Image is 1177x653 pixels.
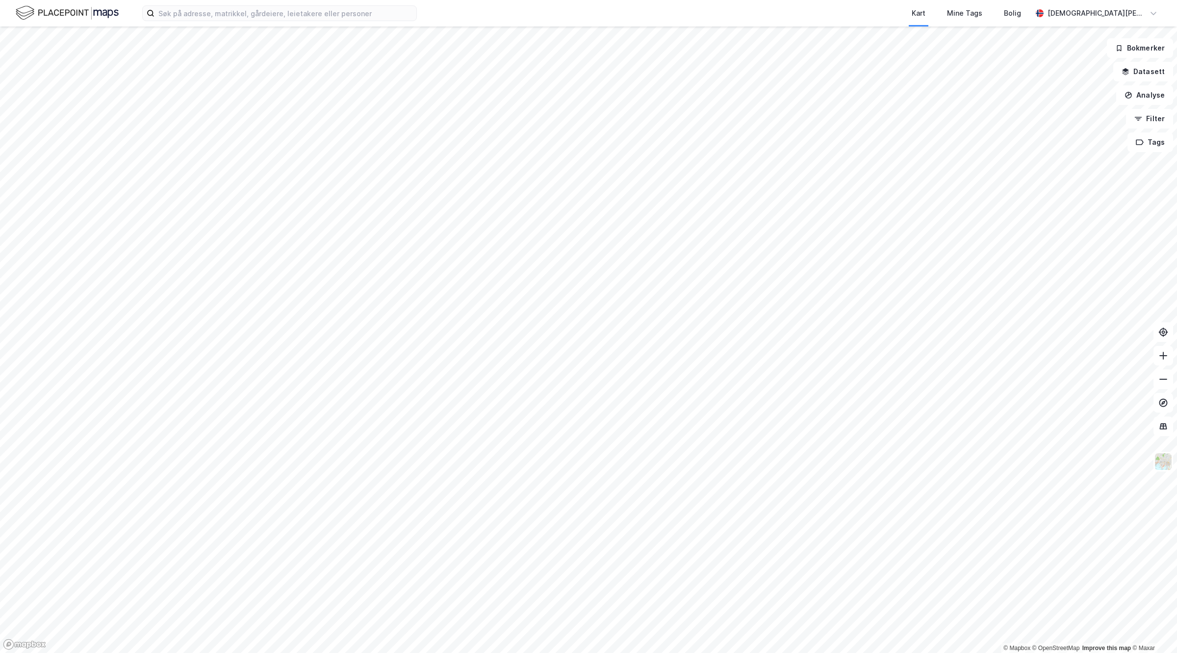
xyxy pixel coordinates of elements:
div: Mine Tags [947,7,982,19]
div: [DEMOGRAPHIC_DATA][PERSON_NAME] [1048,7,1146,19]
div: Kart [912,7,925,19]
iframe: Chat Widget [1128,606,1177,653]
img: logo.f888ab2527a4732fd821a326f86c7f29.svg [16,4,119,22]
input: Søk på adresse, matrikkel, gårdeiere, leietakere eller personer [154,6,416,21]
div: Bolig [1004,7,1021,19]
